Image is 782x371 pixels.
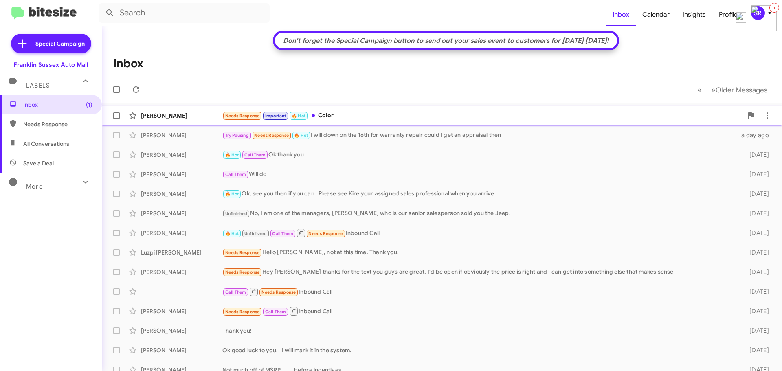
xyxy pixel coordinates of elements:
[697,85,702,95] span: «
[141,248,222,257] div: Luzpi [PERSON_NAME]
[86,101,92,109] span: (1)
[716,86,767,94] span: Older Messages
[711,85,716,95] span: »
[23,101,92,109] span: Inbox
[292,113,305,119] span: 🔥 Hot
[222,248,736,257] div: Hello [PERSON_NAME], not at this time. Thank you!
[26,183,43,190] span: More
[279,37,613,45] div: Don't forget the Special Campaign button to send out your sales event to customers for [DATE] [DA...
[141,170,222,178] div: [PERSON_NAME]
[222,170,736,179] div: Will do
[225,270,260,275] span: Needs Response
[141,209,222,217] div: [PERSON_NAME]
[222,228,736,238] div: Inbound Call
[141,131,222,139] div: [PERSON_NAME]
[736,229,775,237] div: [DATE]
[769,3,779,13] div: 1
[222,111,743,121] div: Color
[141,112,222,120] div: [PERSON_NAME]
[244,152,266,158] span: Call Them
[225,191,239,197] span: 🔥 Hot
[222,189,736,199] div: Ok, see you then if you can. Please see Kire your assigned sales professional when you arrive.
[736,307,775,315] div: [DATE]
[225,211,248,216] span: Unfinished
[676,3,712,26] a: Insights
[606,3,636,26] a: Inbox
[265,309,286,314] span: Call Them
[35,40,85,48] span: Special Campaign
[254,133,289,138] span: Needs Response
[736,131,775,139] div: a day ago
[225,290,246,295] span: Call Them
[222,346,736,354] div: Ok good luck to you. I will mark it in the system.
[225,113,260,119] span: Needs Response
[736,268,775,276] div: [DATE]
[225,133,249,138] span: Try Pausing
[141,327,222,335] div: [PERSON_NAME]
[222,209,736,218] div: No, I am one of the managers, [PERSON_NAME] who is our senior salesperson sold you the Jeep.
[736,151,775,159] div: [DATE]
[225,250,260,255] span: Needs Response
[706,81,772,98] button: Next
[736,288,775,296] div: [DATE]
[736,346,775,354] div: [DATE]
[222,306,736,316] div: Inbound Call
[11,34,91,53] a: Special Campaign
[261,290,296,295] span: Needs Response
[13,61,88,69] div: Franklin Sussex Auto Mall
[222,287,736,297] div: Inbound Call
[736,190,775,198] div: [DATE]
[222,150,736,160] div: Ok thank you.
[23,140,69,148] span: All Conversations
[99,3,270,23] input: Search
[736,12,746,23] img: minimized-close.png
[272,231,293,236] span: Call Them
[113,57,143,70] h1: Inbox
[693,81,772,98] nav: Page navigation example
[225,172,246,177] span: Call Them
[294,133,308,138] span: 🔥 Hot
[23,120,92,128] span: Needs Response
[141,229,222,237] div: [PERSON_NAME]
[222,268,736,277] div: Hey [PERSON_NAME] thanks for the text you guys are great, I'd be open if obviously the price is r...
[751,5,777,31] img: minimized-icon.png
[225,309,260,314] span: Needs Response
[244,231,267,236] span: Unfinished
[141,307,222,315] div: [PERSON_NAME]
[141,151,222,159] div: [PERSON_NAME]
[636,3,676,26] a: Calendar
[736,170,775,178] div: [DATE]
[26,82,50,89] span: Labels
[222,131,736,140] div: I will down on the 16th for warranty repair could I get an appraisal then
[692,81,707,98] button: Previous
[141,268,222,276] div: [PERSON_NAME]
[736,327,775,335] div: [DATE]
[265,113,286,119] span: Important
[736,209,775,217] div: [DATE]
[225,152,239,158] span: 🔥 Hot
[141,190,222,198] div: [PERSON_NAME]
[736,248,775,257] div: [DATE]
[308,231,343,236] span: Needs Response
[23,159,54,167] span: Save a Deal
[712,3,744,26] a: Profile
[222,327,736,335] div: Thank you!
[141,346,222,354] div: [PERSON_NAME]
[225,231,239,236] span: 🔥 Hot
